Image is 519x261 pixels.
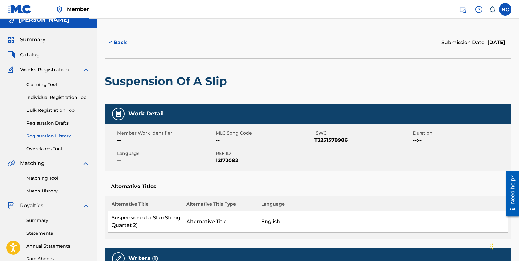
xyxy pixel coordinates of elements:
h2: Suspension Of A Slip [105,74,230,88]
img: expand [82,66,90,74]
a: Individual Registration Tool [26,94,90,101]
img: Catalog [8,51,15,59]
a: Claiming Tool [26,81,90,88]
a: SummarySummary [8,36,45,43]
td: Alternative Title [183,211,258,233]
th: Language [258,201,508,211]
span: --:-- [413,136,510,144]
span: Member Work Identifier [117,130,214,136]
th: Alternative Title [108,201,183,211]
span: -- [216,136,313,144]
span: Duration [413,130,510,136]
div: Notifications [489,6,495,13]
span: Catalog [20,51,40,59]
span: MLC Song Code [216,130,313,136]
img: Top Rightsholder [56,6,63,13]
td: English [258,211,508,233]
img: Matching [8,160,15,167]
span: Matching [20,160,44,167]
a: Match History [26,188,90,194]
span: [DATE] [486,39,505,45]
a: Public Search [456,3,469,16]
img: Accounts [8,16,15,24]
span: REF ID [216,150,313,157]
div: Help [473,3,485,16]
iframe: Chat Widget [488,231,519,261]
span: Works Registration [20,66,69,74]
span: ISWC [314,130,412,136]
img: Works Registration [8,66,16,74]
a: Matching Tool [26,175,90,182]
td: Suspension of a Slip (String Quartet 2) [108,211,183,233]
th: Alternative Title Type [183,201,258,211]
div: Submission Date: [441,39,505,46]
span: -- [117,136,214,144]
h5: Work Detail [128,110,163,117]
h5: Nathan Corder [19,16,69,23]
img: Summary [8,36,15,43]
img: help [475,6,483,13]
button: < Back [105,35,142,50]
img: Work Detail [115,110,122,118]
img: MLC Logo [8,5,32,14]
a: Overclaims Tool [26,146,90,152]
a: Summary [26,217,90,224]
a: Registration Drafts [26,120,90,126]
span: Summary [20,36,45,43]
h5: Alternative Titles [111,183,505,190]
div: Drag [490,237,493,256]
img: expand [82,160,90,167]
iframe: Resource Center [501,168,519,219]
span: T3251578986 [314,136,412,144]
span: Language [117,150,214,157]
a: Registration History [26,133,90,139]
img: search [459,6,466,13]
span: -- [117,157,214,164]
a: CatalogCatalog [8,51,40,59]
a: Statements [26,230,90,237]
div: User Menu [499,3,511,16]
span: 12172082 [216,157,313,164]
img: expand [82,202,90,209]
a: Annual Statements [26,243,90,249]
img: Royalties [8,202,15,209]
span: Royalties [20,202,43,209]
span: Member [67,6,89,13]
a: Bulk Registration Tool [26,107,90,114]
